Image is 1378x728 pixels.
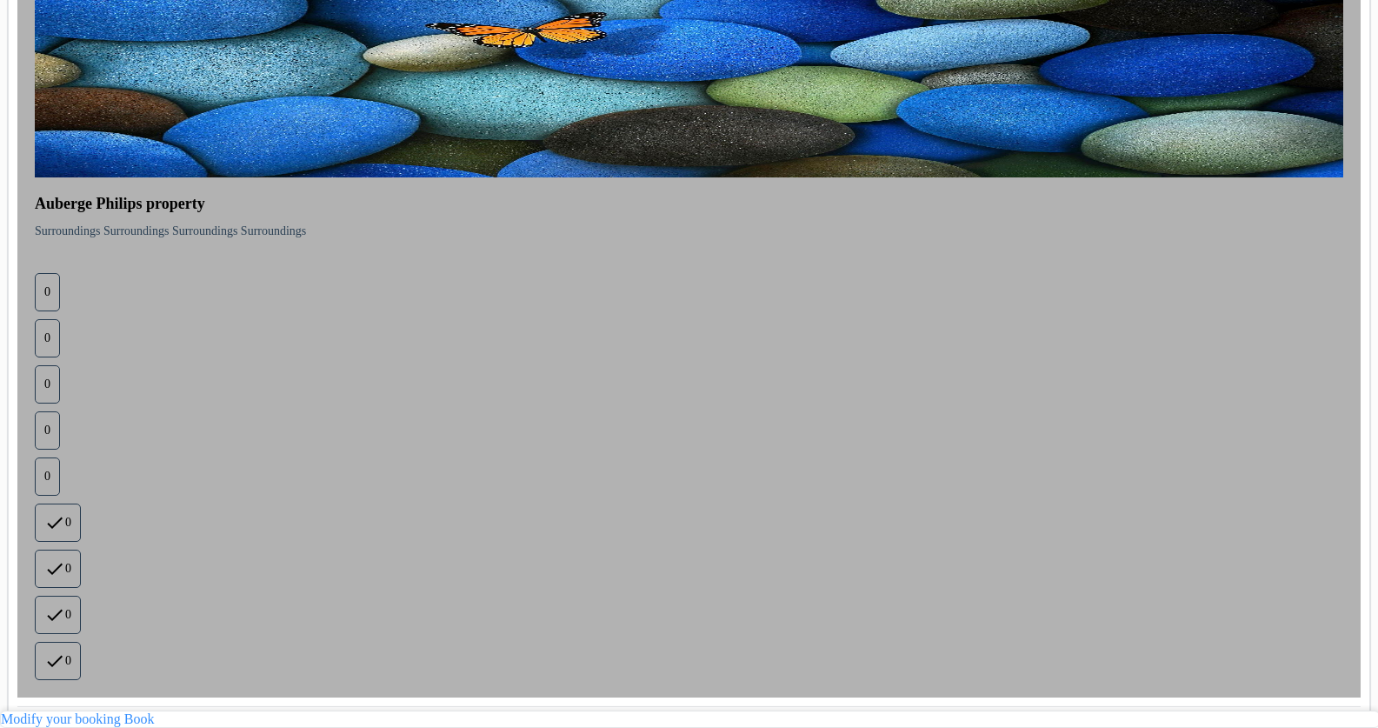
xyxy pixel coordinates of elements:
span: Surroundings Surroundings Surroundings Surroundings [35,224,306,237]
div: 0 [35,319,60,357]
i: done [44,604,65,625]
i: done [44,651,65,671]
i: done [44,558,65,579]
div: 0 [35,411,60,450]
a: Book [124,711,155,726]
i: done [44,512,65,533]
a: Modify your booking [1,711,121,726]
div: 0 [35,596,81,634]
div: 0 [35,504,81,542]
div: 0 [35,273,60,311]
h4: Auberge Philips property [35,195,1343,213]
div: 0 [35,550,81,588]
div: 0 [35,458,60,496]
div: 0 [35,365,60,404]
div: 0 [35,642,81,680]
